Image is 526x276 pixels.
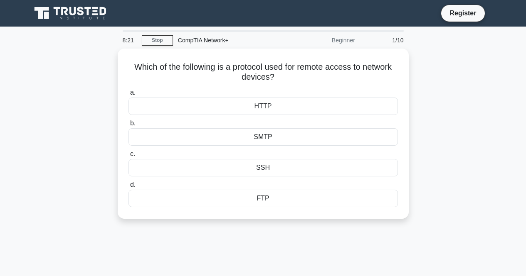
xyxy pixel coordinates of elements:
a: Register [445,8,481,18]
a: Stop [142,35,173,46]
div: CompTIA Network+ [173,32,287,49]
h5: Which of the following is a protocol used for remote access to network devices? [128,62,399,83]
div: SMTP [128,128,398,146]
div: 8:21 [118,32,142,49]
div: HTTP [128,98,398,115]
span: c. [130,150,135,157]
div: Beginner [287,32,360,49]
div: 1/10 [360,32,409,49]
span: b. [130,120,136,127]
span: d. [130,181,136,188]
div: SSH [128,159,398,176]
div: FTP [128,190,398,207]
span: a. [130,89,136,96]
